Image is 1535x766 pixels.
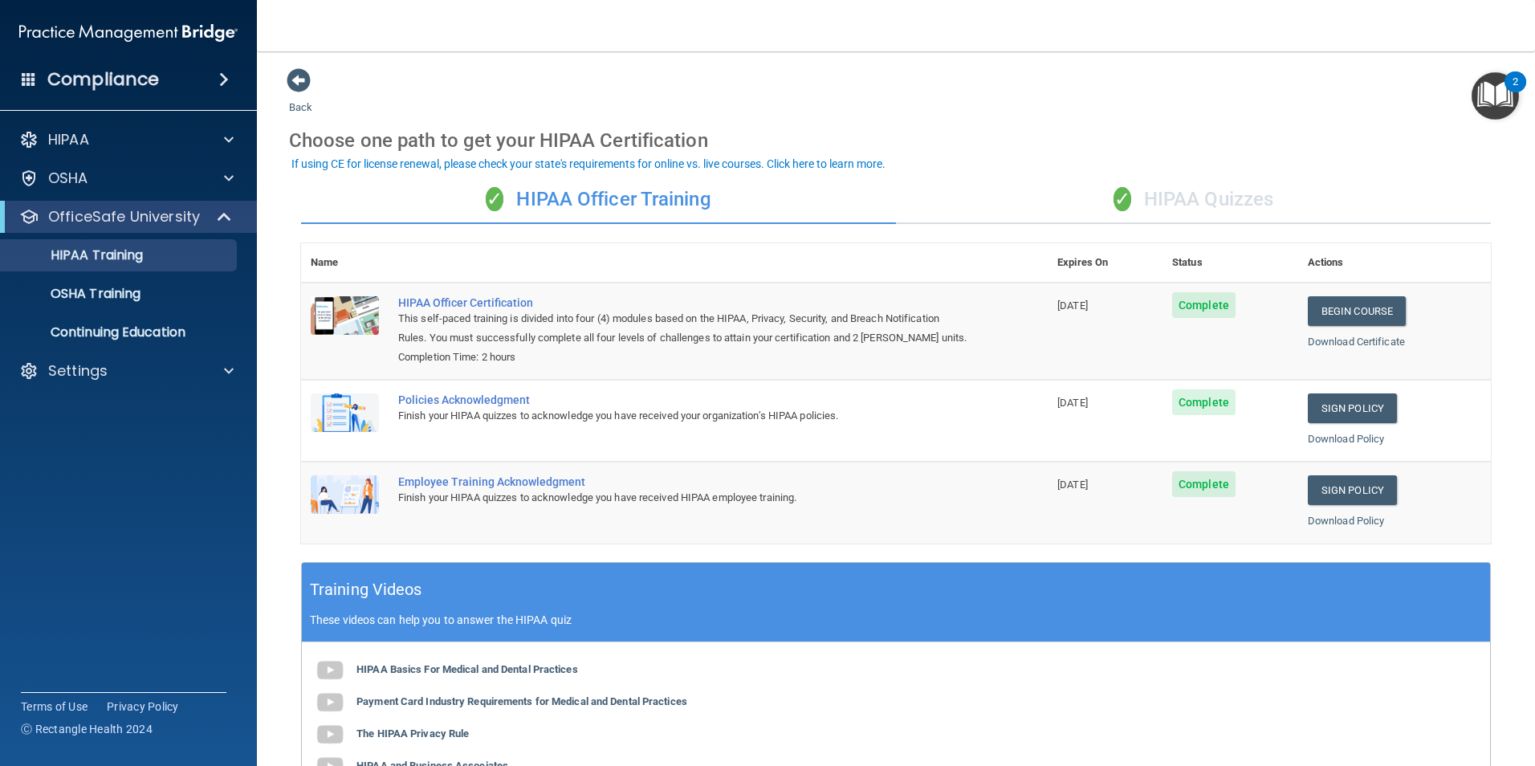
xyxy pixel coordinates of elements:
[19,130,234,149] a: HIPAA
[301,243,389,283] th: Name
[398,348,967,367] div: Completion Time: 2 hours
[314,654,346,687] img: gray_youtube_icon.38fcd6cc.png
[289,82,312,113] a: Back
[398,309,967,348] div: This self-paced training is divided into four (4) modules based on the HIPAA, Privacy, Security, ...
[1308,336,1405,348] a: Download Certificate
[289,117,1503,164] div: Choose one path to get your HIPAA Certification
[1298,243,1491,283] th: Actions
[1308,296,1406,326] a: Begin Course
[21,699,88,715] a: Terms of Use
[1172,292,1236,318] span: Complete
[48,130,89,149] p: HIPAA
[398,296,967,309] a: HIPAA Officer Certification
[1513,82,1518,103] div: 2
[1162,243,1298,283] th: Status
[356,663,578,675] b: HIPAA Basics For Medical and Dental Practices
[1172,389,1236,415] span: Complete
[48,207,200,226] p: OfficeSafe University
[486,187,503,211] span: ✓
[107,699,179,715] a: Privacy Policy
[47,68,159,91] h4: Compliance
[19,207,233,226] a: OfficeSafe University
[19,169,234,188] a: OSHA
[1308,475,1397,505] a: Sign Policy
[21,721,153,737] span: Ⓒ Rectangle Health 2024
[1057,479,1088,491] span: [DATE]
[10,324,230,340] p: Continuing Education
[19,17,238,49] img: PMB logo
[314,719,346,751] img: gray_youtube_icon.38fcd6cc.png
[310,613,1482,626] p: These videos can help you to answer the HIPAA quiz
[398,406,967,426] div: Finish your HIPAA quizzes to acknowledge you have received your organization’s HIPAA policies.
[1048,243,1162,283] th: Expires On
[301,176,896,224] div: HIPAA Officer Training
[10,286,140,302] p: OSHA Training
[356,695,687,707] b: Payment Card Industry Requirements for Medical and Dental Practices
[310,576,422,604] h5: Training Videos
[1057,299,1088,312] span: [DATE]
[314,687,346,719] img: gray_youtube_icon.38fcd6cc.png
[1472,72,1519,120] button: Open Resource Center, 2 new notifications
[1308,433,1385,445] a: Download Policy
[291,158,886,169] div: If using CE for license renewal, please check your state's requirements for online vs. live cours...
[1308,515,1385,527] a: Download Policy
[19,361,234,381] a: Settings
[1114,187,1131,211] span: ✓
[289,156,888,172] button: If using CE for license renewal, please check your state's requirements for online vs. live cours...
[398,488,967,507] div: Finish your HIPAA quizzes to acknowledge you have received HIPAA employee training.
[10,247,143,263] p: HIPAA Training
[1057,397,1088,409] span: [DATE]
[1172,471,1236,497] span: Complete
[356,727,469,740] b: The HIPAA Privacy Rule
[896,176,1491,224] div: HIPAA Quizzes
[398,393,967,406] div: Policies Acknowledgment
[48,361,108,381] p: Settings
[398,475,967,488] div: Employee Training Acknowledgment
[48,169,88,188] p: OSHA
[1308,393,1397,423] a: Sign Policy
